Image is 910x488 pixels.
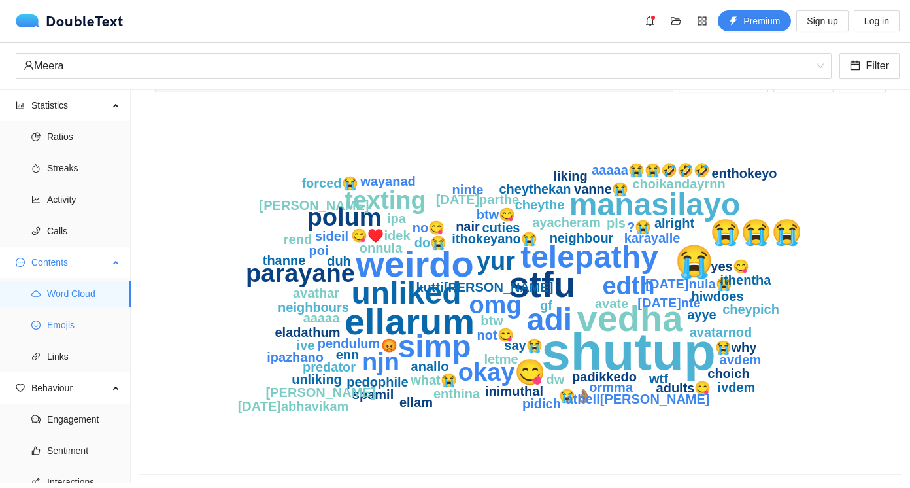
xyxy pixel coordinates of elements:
[336,347,360,362] text: enn
[645,276,732,292] text: [DATE]nula😭
[278,300,349,315] text: neighbours
[345,301,475,342] text: ellarum
[297,338,315,353] text: ive
[550,231,614,245] text: neighbour
[260,198,369,213] text: [PERSON_NAME]
[16,14,124,27] div: DoubleText
[480,313,503,328] text: btw
[31,321,41,330] span: smile
[553,169,587,183] text: liking
[484,352,518,366] text: letme
[384,228,411,243] text: idek
[547,372,565,387] text: dw
[722,302,779,317] text: cheypich
[569,187,740,222] text: manasilayo
[559,388,592,404] text: 😭👌🏽
[577,298,684,339] text: vedha
[572,370,637,384] text: padikkedo
[864,14,889,28] span: Log in
[729,16,738,27] span: thunderbolt
[640,16,660,26] span: bell
[352,387,394,402] text: spamil
[691,289,743,304] text: hiwdoes
[31,195,41,204] span: line-chart
[301,175,358,191] text: forced😭
[416,280,553,294] text: kutti[PERSON_NAME]
[351,275,461,310] text: unliked
[527,302,572,337] text: adi
[715,340,758,355] text: 😭why
[675,243,714,280] text: 😭
[399,395,433,410] text: ellam
[515,198,565,212] text: cheythe
[303,311,340,325] text: aaaaa
[499,182,571,196] text: cheythekan
[592,162,710,178] text: aaaaa😭😭🤣🤣🤣
[47,186,120,213] span: Activity
[31,375,109,401] span: Behaviour
[433,387,480,401] text: enthina
[351,228,384,243] text: 😋♥️
[718,10,791,31] button: thunderboltPremium
[360,241,403,255] text: onnula
[565,392,709,406] text: athell[PERSON_NAME]
[477,207,515,222] text: btw😋
[47,312,120,338] span: Emojis
[47,155,120,181] span: Streaks
[346,375,408,389] text: pedophile
[238,399,349,413] text: [DATE]abhavikam
[31,446,41,455] span: like
[327,254,351,268] text: duh
[307,203,382,231] text: polum
[16,14,46,27] img: logo
[47,281,120,307] span: Word Cloud
[485,384,543,398] text: inimuthal
[47,343,120,370] span: Links
[345,186,426,214] text: texting
[24,54,824,78] span: Meera
[47,438,120,464] span: Sentiment
[854,10,900,31] button: Log in
[654,216,694,230] text: alright
[807,14,837,28] span: Sign up
[452,231,537,247] text: ithokeyano😭
[24,60,34,71] span: user
[293,286,339,300] text: avathar
[866,58,889,74] span: Filter
[267,350,324,364] text: ipazhano
[266,385,376,400] text: [PERSON_NAME]
[690,325,752,340] text: avatarnod
[16,383,25,392] span: heart
[284,232,312,247] text: rend
[31,415,41,424] span: comment
[477,327,513,343] text: not😋
[850,60,860,73] span: calendar
[362,348,399,375] text: njn
[31,478,41,487] span: share-alt
[666,10,686,31] button: folder-open
[411,359,449,374] text: anallo
[504,338,542,353] text: say😭
[414,235,447,251] text: do😭
[47,124,120,150] span: Ratios
[31,289,41,298] span: cloud
[31,164,41,173] span: fire
[687,307,716,322] text: ayye
[692,16,712,26] span: appstore
[303,360,356,374] text: predator
[707,366,749,381] text: choich
[246,260,355,287] text: parayane
[381,338,397,353] text: 😡
[31,352,41,361] span: link
[589,380,633,394] text: ormma
[482,220,520,235] text: cuties
[656,380,711,396] text: adults😋
[532,215,601,230] text: ayacheram
[522,396,561,411] text: pidich
[520,239,658,274] text: telepathy
[47,406,120,432] span: Engagement
[595,296,628,311] text: avate
[720,353,761,367] text: avdem
[796,10,848,31] button: Sign up
[540,298,552,313] text: gf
